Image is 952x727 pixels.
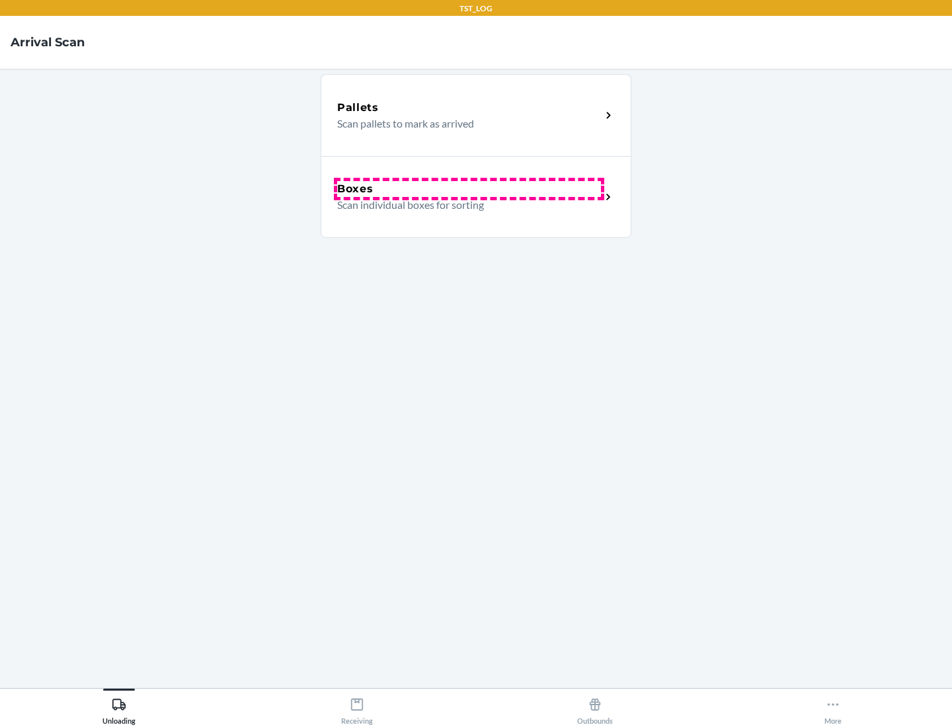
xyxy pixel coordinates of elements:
[337,100,379,116] h5: Pallets
[459,3,493,15] p: TST_LOG
[102,692,136,725] div: Unloading
[321,74,631,156] a: PalletsScan pallets to mark as arrived
[238,689,476,725] button: Receiving
[337,197,590,213] p: Scan individual boxes for sorting
[714,689,952,725] button: More
[337,181,374,197] h5: Boxes
[824,692,842,725] div: More
[11,34,85,51] h4: Arrival Scan
[321,156,631,238] a: BoxesScan individual boxes for sorting
[476,689,714,725] button: Outbounds
[337,116,590,132] p: Scan pallets to mark as arrived
[577,692,613,725] div: Outbounds
[341,692,373,725] div: Receiving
